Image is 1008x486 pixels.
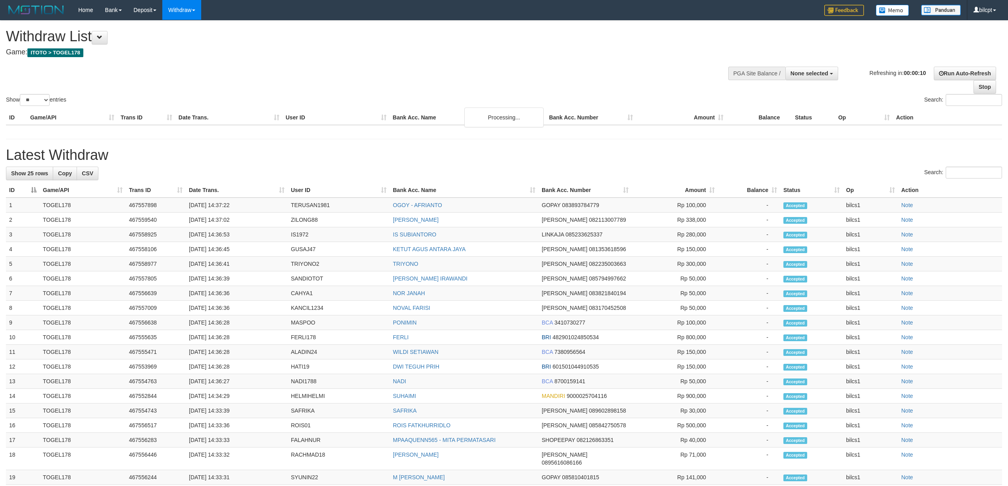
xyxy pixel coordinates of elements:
[589,275,626,282] span: Copy 085794997662 to clipboard
[126,448,186,470] td: 467556446
[632,389,718,403] td: Rp 900,000
[40,448,126,470] td: TOGEL178
[53,167,77,180] a: Copy
[946,167,1002,179] input: Search:
[393,319,417,326] a: PONIMIN
[901,217,913,223] a: Note
[40,345,126,359] td: TOGEL178
[288,213,390,227] td: ZILONG88
[843,345,898,359] td: bilcs1
[393,217,439,223] a: [PERSON_NAME]
[126,418,186,433] td: 467556517
[783,217,807,224] span: Accepted
[40,470,126,485] td: TOGEL178
[843,183,898,198] th: Op: activate to sort column ascending
[393,393,416,399] a: SUHAIMI
[783,349,807,356] span: Accepted
[589,261,626,267] span: Copy 082235003663 to clipboard
[542,437,575,443] span: SHOPEEPAY
[946,94,1002,106] input: Search:
[843,315,898,330] td: bilcs1
[783,276,807,282] span: Accepted
[288,448,390,470] td: RACHMAD18
[40,271,126,286] td: TOGEL178
[901,407,913,414] a: Note
[126,198,186,213] td: 467557898
[901,231,913,238] a: Note
[554,378,585,384] span: Copy 8700159141 to clipboard
[186,403,288,418] td: [DATE] 14:33:39
[589,407,626,414] span: Copy 089602898158 to clipboard
[783,290,807,297] span: Accepted
[6,359,40,374] td: 12
[783,261,807,268] span: Accepted
[186,183,288,198] th: Date Trans.: activate to sort column ascending
[718,198,780,213] td: -
[542,319,553,326] span: BCA
[843,301,898,315] td: bilcs1
[785,67,838,80] button: None selected
[718,418,780,433] td: -
[288,286,390,301] td: CAHYA1
[126,403,186,418] td: 467554743
[393,422,450,428] a: ROIS FATKHURRIDLO
[901,305,913,311] a: Note
[288,330,390,345] td: FERLI178
[6,286,40,301] td: 7
[924,167,1002,179] label: Search:
[77,167,98,180] a: CSV
[728,67,785,80] div: PGA Site Balance /
[718,359,780,374] td: -
[6,389,40,403] td: 14
[843,374,898,389] td: bilcs1
[901,378,913,384] a: Note
[632,227,718,242] td: Rp 280,000
[288,242,390,257] td: GUSAJ47
[126,470,186,485] td: 467556244
[539,183,632,198] th: Bank Acc. Number: activate to sort column ascending
[186,286,288,301] td: [DATE] 14:36:36
[126,345,186,359] td: 467555471
[542,378,553,384] span: BCA
[6,183,40,198] th: ID: activate to sort column descending
[6,94,66,106] label: Show entries
[126,315,186,330] td: 467556638
[718,448,780,470] td: -
[901,275,913,282] a: Note
[126,183,186,198] th: Trans ID: activate to sort column ascending
[126,213,186,227] td: 467559540
[577,437,614,443] span: Copy 082126863351 to clipboard
[393,246,466,252] a: KETUT AGUS ANTARA JAYA
[632,374,718,389] td: Rp 50,000
[843,359,898,374] td: bilcs1
[542,474,560,480] span: GOPAY
[901,246,913,252] a: Note
[783,232,807,238] span: Accepted
[40,301,126,315] td: TOGEL178
[718,389,780,403] td: -
[40,198,126,213] td: TOGEL178
[718,227,780,242] td: -
[288,403,390,418] td: SAFRIKA
[843,330,898,345] td: bilcs1
[6,330,40,345] td: 10
[186,227,288,242] td: [DATE] 14:36:53
[562,202,599,208] span: Copy 083893784779 to clipboard
[552,334,599,340] span: Copy 482901024850534 to clipboard
[82,170,93,177] span: CSV
[288,345,390,359] td: ALADIN24
[632,418,718,433] td: Rp 500,000
[40,183,126,198] th: Game/API: activate to sort column ascending
[393,407,417,414] a: SAFRIKA
[186,301,288,315] td: [DATE] 14:36:36
[843,403,898,418] td: bilcs1
[632,286,718,301] td: Rp 50,000
[893,110,1002,125] th: Action
[843,448,898,470] td: bilcs1
[901,202,913,208] a: Note
[718,286,780,301] td: -
[283,110,390,125] th: User ID
[718,345,780,359] td: -
[186,374,288,389] td: [DATE] 14:36:27
[40,213,126,227] td: TOGEL178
